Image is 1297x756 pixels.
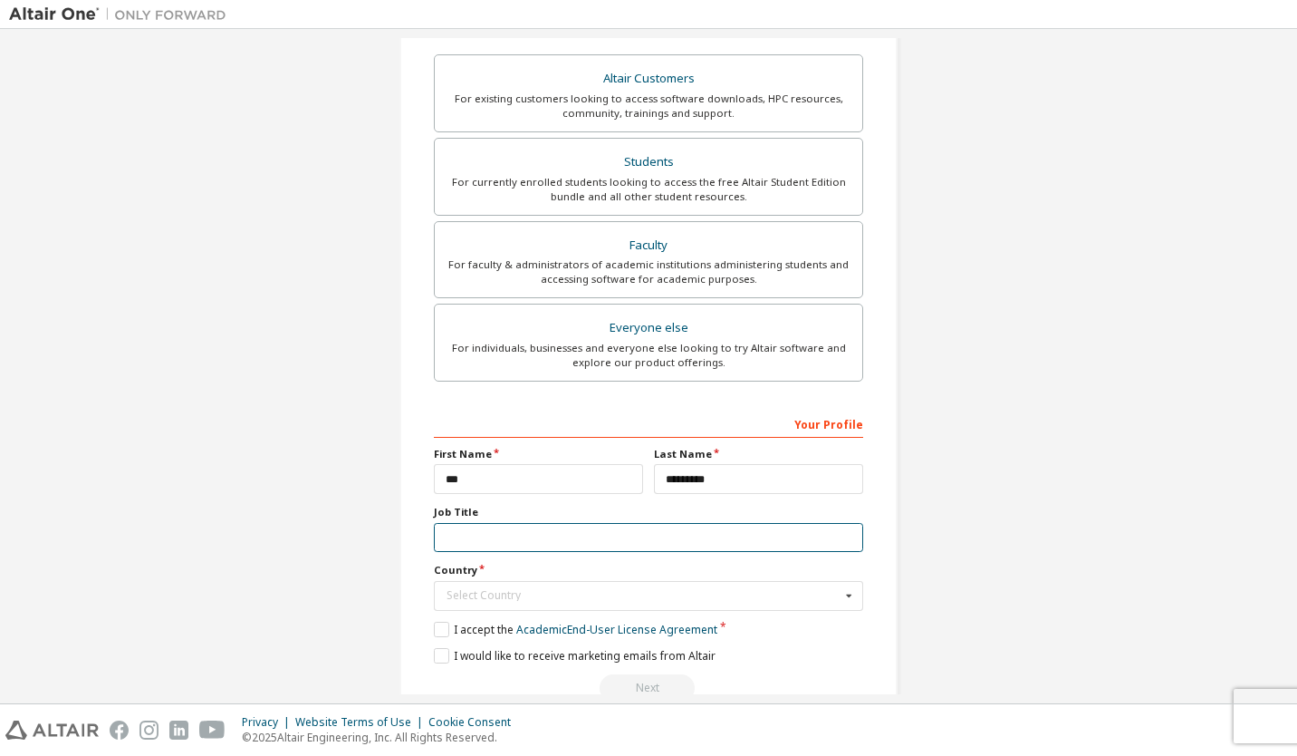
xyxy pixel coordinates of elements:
label: Job Title [434,505,863,519]
label: I would like to receive marketing emails from Altair [434,648,716,664]
div: Cookie Consent [428,715,522,730]
a: Academic End-User License Agreement [516,622,717,637]
label: Last Name [654,447,863,461]
div: For existing customers looking to access software downloads, HPC resources, community, trainings ... [446,92,851,121]
div: For faculty & administrators of academic institutions administering students and accessing softwa... [446,257,851,286]
label: First Name [434,447,643,461]
div: Students [446,150,851,175]
div: Privacy [242,715,295,730]
div: Your Profile [434,409,863,438]
img: facebook.svg [110,721,129,740]
div: Altair Customers [446,66,851,92]
div: For individuals, businesses and everyone else looking to try Altair software and explore our prod... [446,341,851,370]
img: altair_logo.svg [5,721,99,740]
img: linkedin.svg [169,721,188,740]
label: Country [434,563,863,577]
div: Website Terms of Use [295,715,428,730]
div: For currently enrolled students looking to access the free Altair Student Edition bundle and all ... [446,175,851,204]
div: Read and acccept EULA to continue [434,674,863,702]
img: instagram.svg [139,721,159,740]
p: © 2025 Altair Engineering, Inc. All Rights Reserved. [242,730,522,745]
img: Altair One [9,5,235,24]
img: youtube.svg [199,721,226,740]
div: Select Country [447,590,841,601]
div: Everyone else [446,315,851,341]
label: I accept the [434,622,717,637]
div: Faculty [446,233,851,258]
